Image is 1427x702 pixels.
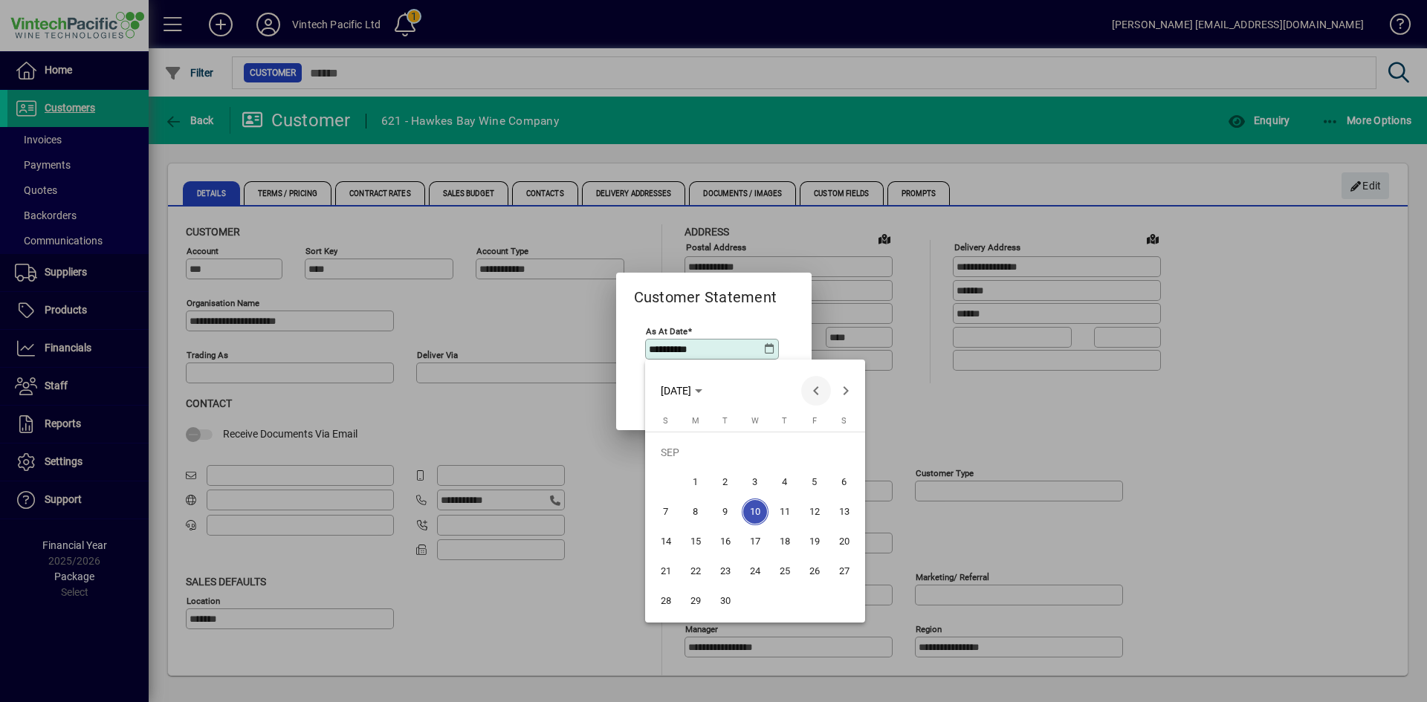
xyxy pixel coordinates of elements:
button: Sun Sep 14 2025 [651,527,681,556]
span: 29 [682,588,709,614]
button: Mon Sep 01 2025 [681,467,711,497]
button: Tue Sep 23 2025 [711,556,740,586]
button: Tue Sep 30 2025 [711,586,740,616]
span: S [841,416,847,426]
button: Previous month [801,376,831,406]
button: Fri Sep 19 2025 [800,527,829,556]
span: 16 [712,528,739,555]
button: Wed Sep 17 2025 [740,527,770,556]
button: Mon Sep 15 2025 [681,527,711,556]
span: 19 [801,528,828,555]
span: 17 [742,528,768,555]
button: Thu Sep 04 2025 [770,467,800,497]
button: Sat Sep 13 2025 [829,497,859,527]
button: Fri Sep 26 2025 [800,556,829,586]
button: Mon Sep 22 2025 [681,556,711,586]
button: Sun Sep 21 2025 [651,556,681,586]
span: F [812,416,817,426]
span: 18 [771,528,798,555]
span: 14 [653,528,679,555]
button: Thu Sep 25 2025 [770,556,800,586]
span: [DATE] [661,385,691,397]
span: 25 [771,558,798,585]
button: Wed Sep 24 2025 [740,556,770,586]
button: Tue Sep 09 2025 [711,497,740,527]
span: 11 [771,498,798,525]
span: S [663,416,668,426]
button: Mon Sep 29 2025 [681,586,711,616]
button: Next month [831,376,861,406]
span: 5 [801,469,828,495]
button: Fri Sep 12 2025 [800,497,829,527]
span: M [692,416,699,426]
button: Sat Sep 06 2025 [829,467,859,497]
span: 30 [712,588,739,614]
button: Fri Sep 05 2025 [800,467,829,497]
span: 10 [742,498,768,525]
span: 15 [682,528,709,555]
span: 22 [682,558,709,585]
span: 13 [831,498,858,525]
span: 26 [801,558,828,585]
span: 1 [682,469,709,495]
button: Sat Sep 20 2025 [829,527,859,556]
span: T [722,416,728,426]
button: Wed Sep 03 2025 [740,467,770,497]
span: T [782,416,787,426]
button: Mon Sep 08 2025 [681,497,711,527]
span: 27 [831,558,858,585]
span: 7 [653,498,679,525]
button: Thu Sep 18 2025 [770,527,800,556]
button: Choose month and year [655,377,708,404]
button: Sat Sep 27 2025 [829,556,859,586]
span: 24 [742,558,768,585]
button: Thu Sep 11 2025 [770,497,800,527]
span: 3 [742,469,768,495]
button: Sun Sep 28 2025 [651,586,681,616]
span: 2 [712,469,739,495]
span: 21 [653,558,679,585]
span: 9 [712,498,739,525]
span: 8 [682,498,709,525]
button: Sun Sep 07 2025 [651,497,681,527]
span: 6 [831,469,858,495]
span: 12 [801,498,828,525]
button: Tue Sep 02 2025 [711,467,740,497]
span: W [751,416,759,426]
button: Tue Sep 16 2025 [711,527,740,556]
button: Wed Sep 10 2025 [740,497,770,527]
span: 28 [653,588,679,614]
span: 4 [771,469,798,495]
span: 20 [831,528,858,555]
td: SEP [651,438,859,467]
span: 23 [712,558,739,585]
